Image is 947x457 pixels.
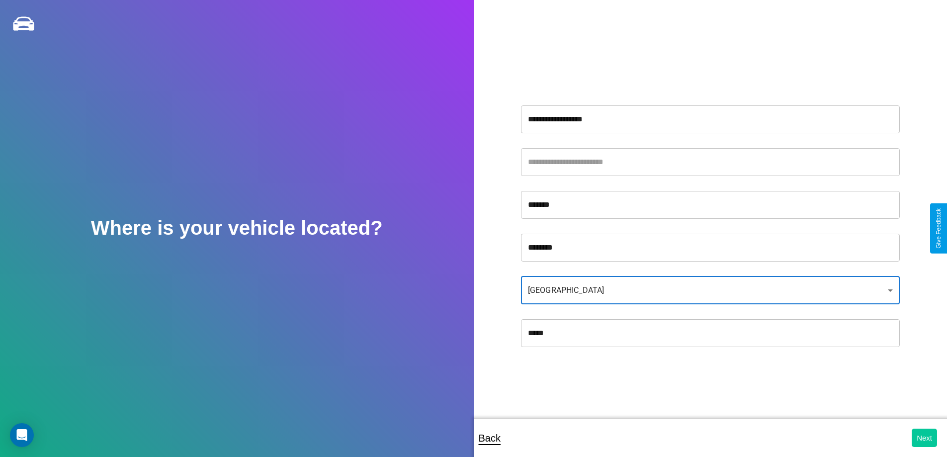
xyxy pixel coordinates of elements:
h2: Where is your vehicle located? [91,217,383,239]
button: Next [912,429,937,447]
div: Give Feedback [935,208,942,249]
p: Back [479,429,501,447]
div: [GEOGRAPHIC_DATA] [521,276,900,304]
div: Open Intercom Messenger [10,423,34,447]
